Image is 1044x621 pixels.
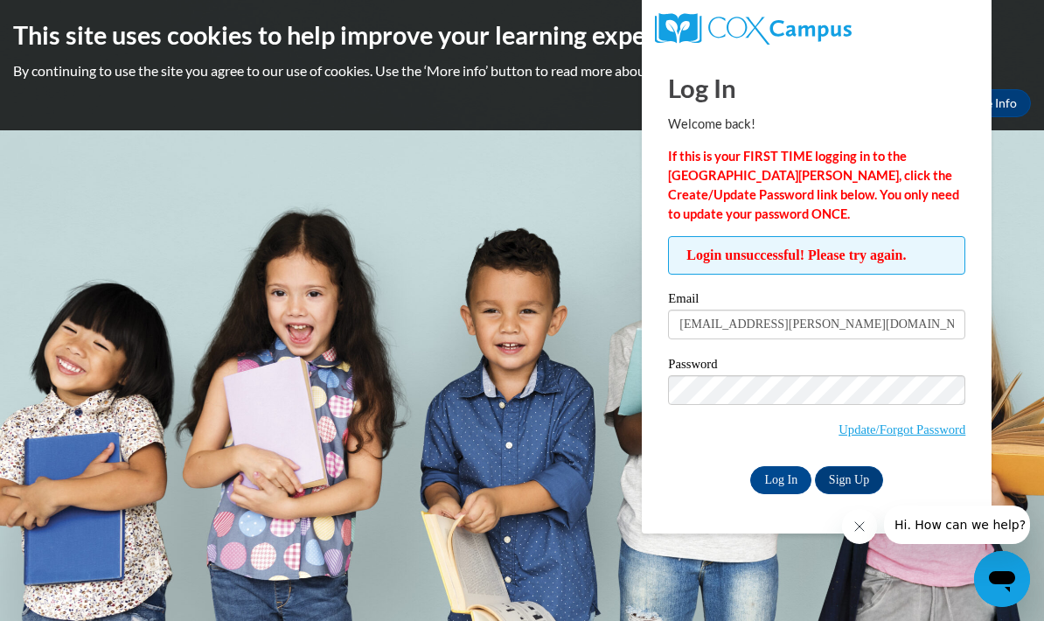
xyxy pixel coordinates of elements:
iframe: Message from company [884,506,1030,544]
label: Password [668,358,965,375]
h1: Log In [668,70,965,106]
p: Welcome back! [668,115,965,134]
label: Email [668,292,965,310]
h2: This site uses cookies to help improve your learning experience. [13,17,1031,52]
a: Update/Forgot Password [839,422,965,436]
img: COX Campus [655,13,851,45]
strong: If this is your FIRST TIME logging in to the [GEOGRAPHIC_DATA][PERSON_NAME], click the Create/Upd... [668,149,959,221]
span: Login unsuccessful! Please try again. [668,236,965,275]
p: By continuing to use the site you agree to our use of cookies. Use the ‘More info’ button to read... [13,61,1031,80]
input: Log In [750,466,811,494]
iframe: Close message [842,509,877,544]
a: Sign Up [815,466,883,494]
iframe: Button to launch messaging window [974,551,1030,607]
